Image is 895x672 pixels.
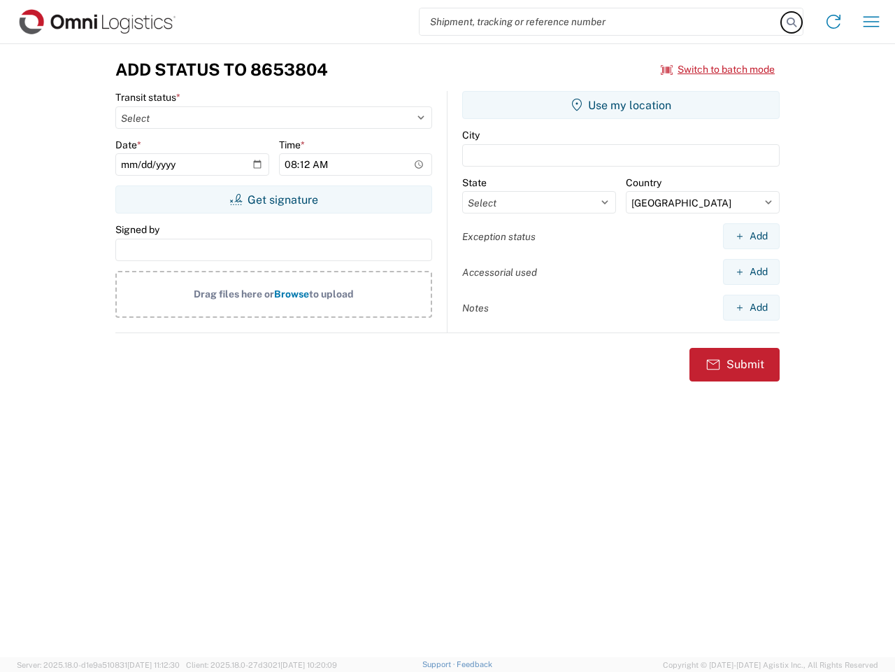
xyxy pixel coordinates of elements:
span: Server: 2025.18.0-d1e9a510831 [17,661,180,669]
button: Add [723,295,780,321]
span: Copyright © [DATE]-[DATE] Agistix Inc., All Rights Reserved [663,659,878,671]
span: to upload [309,288,354,300]
label: Signed by [115,223,159,236]
input: Shipment, tracking or reference number [420,8,782,35]
a: Support [422,660,457,668]
label: Transit status [115,91,180,104]
label: Exception status [462,230,536,243]
span: Client: 2025.18.0-27d3021 [186,661,337,669]
h3: Add Status to 8653804 [115,59,328,80]
span: Drag files here or [194,288,274,300]
label: Time [279,139,305,151]
button: Use my location [462,91,780,119]
label: State [462,176,487,189]
span: [DATE] 10:20:09 [280,661,337,669]
button: Add [723,259,780,285]
button: Get signature [115,185,432,213]
a: Feedback [457,660,492,668]
label: Notes [462,302,489,314]
label: Country [626,176,661,189]
span: [DATE] 11:12:30 [127,661,180,669]
label: Accessorial used [462,266,537,279]
label: Date [115,139,141,151]
button: Switch to batch mode [661,58,775,81]
button: Add [723,223,780,249]
span: Browse [274,288,309,300]
button: Submit [689,348,780,381]
label: City [462,129,480,141]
